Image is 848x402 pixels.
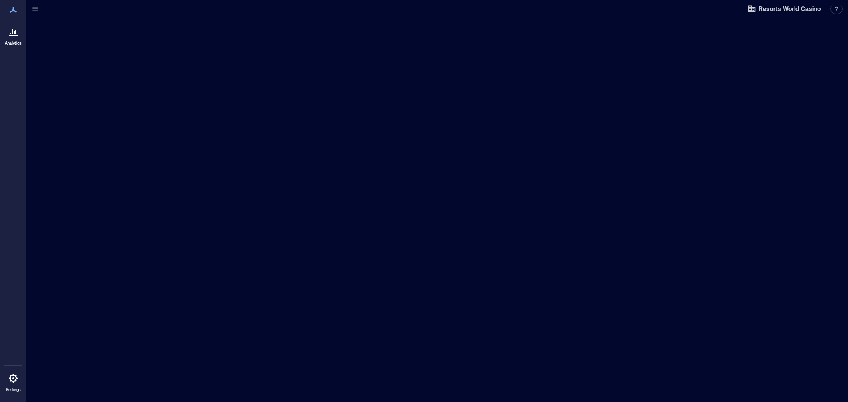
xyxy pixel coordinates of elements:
[759,4,821,13] span: Resorts World Casino
[745,2,823,16] button: Resorts World Casino
[6,387,21,392] p: Settings
[2,21,24,49] a: Analytics
[5,41,22,46] p: Analytics
[3,368,24,395] a: Settings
